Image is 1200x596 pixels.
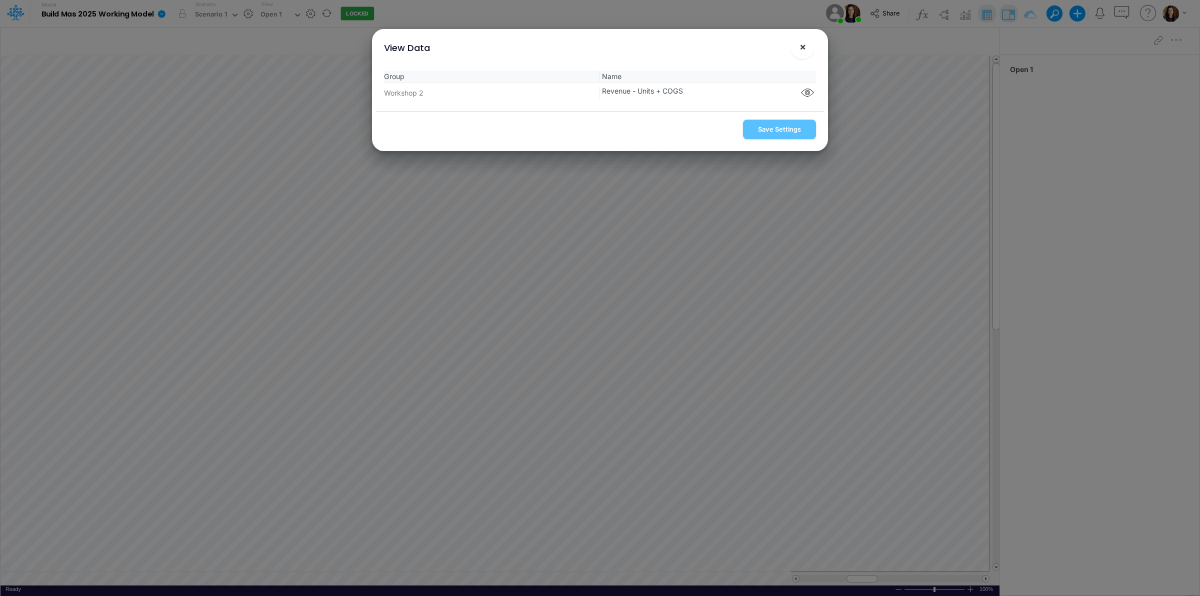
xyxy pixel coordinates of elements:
span: × [799,41,806,53]
span: Name [600,71,816,82]
li: Workshop 2 Revenue - Units + COGS [384,83,816,103]
button: Close [790,35,814,59]
span: Workshop 2 [384,88,600,98]
span: Group [384,71,600,82]
span: Revenue - Units + COGS [600,86,816,101]
div: View Data [384,41,430,55]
